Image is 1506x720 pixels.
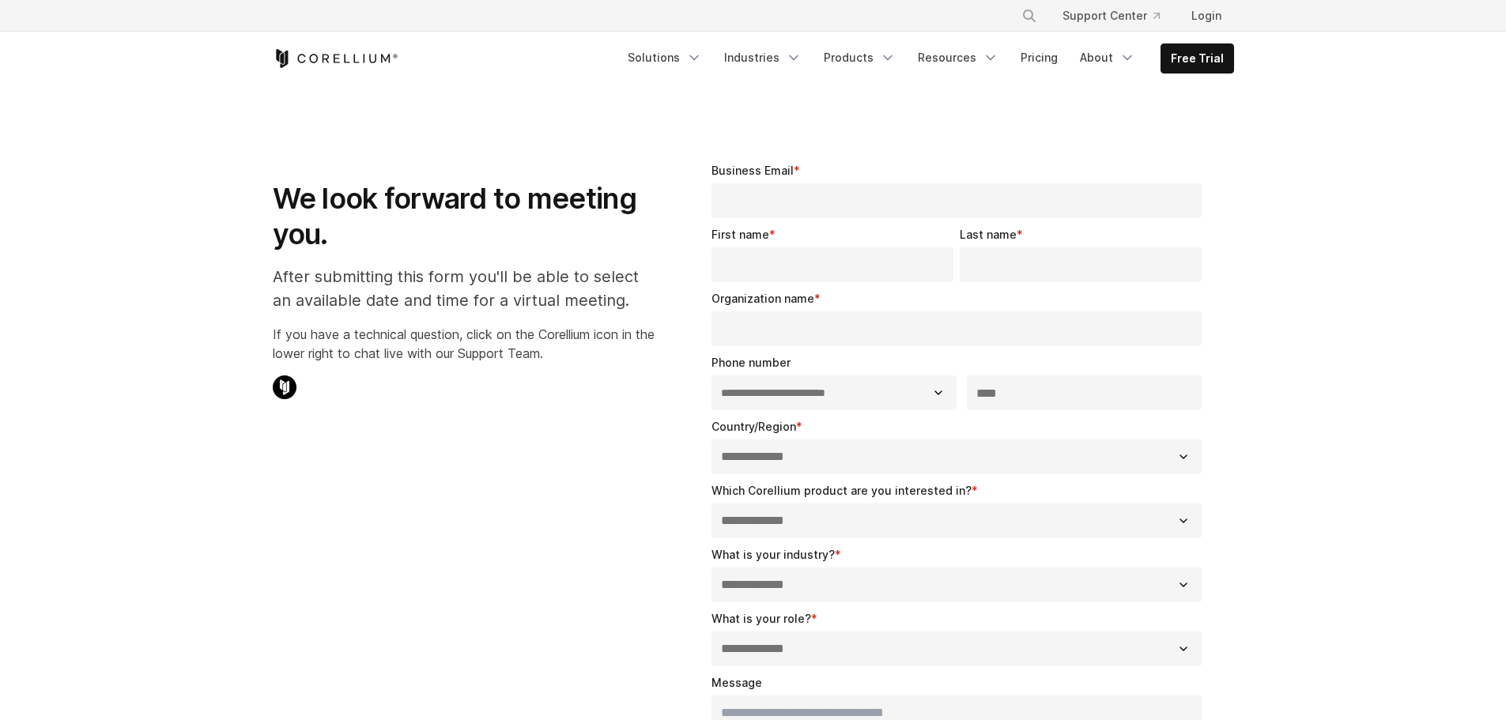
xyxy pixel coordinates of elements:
span: Organization name [711,292,814,305]
span: Country/Region [711,420,796,433]
span: Message [711,676,762,689]
img: Corellium Chat Icon [273,375,296,399]
a: Products [814,43,905,72]
a: Resources [908,43,1008,72]
span: What is your role? [711,612,811,625]
span: Which Corellium product are you interested in? [711,484,972,497]
a: Support Center [1050,2,1172,30]
span: Business Email [711,164,794,177]
a: Login [1179,2,1234,30]
div: Navigation Menu [1002,2,1234,30]
button: Search [1015,2,1044,30]
div: Navigation Menu [618,43,1234,74]
a: Industries [715,43,811,72]
span: Phone number [711,356,791,369]
span: Last name [960,228,1017,241]
p: After submitting this form you'll be able to select an available date and time for a virtual meet... [273,265,655,312]
a: Free Trial [1161,44,1233,73]
a: Corellium Home [273,49,398,68]
span: What is your industry? [711,548,835,561]
h1: We look forward to meeting you. [273,181,655,252]
a: Pricing [1011,43,1067,72]
p: If you have a technical question, click on the Corellium icon in the lower right to chat live wit... [273,325,655,363]
a: Solutions [618,43,711,72]
span: First name [711,228,769,241]
a: About [1070,43,1145,72]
